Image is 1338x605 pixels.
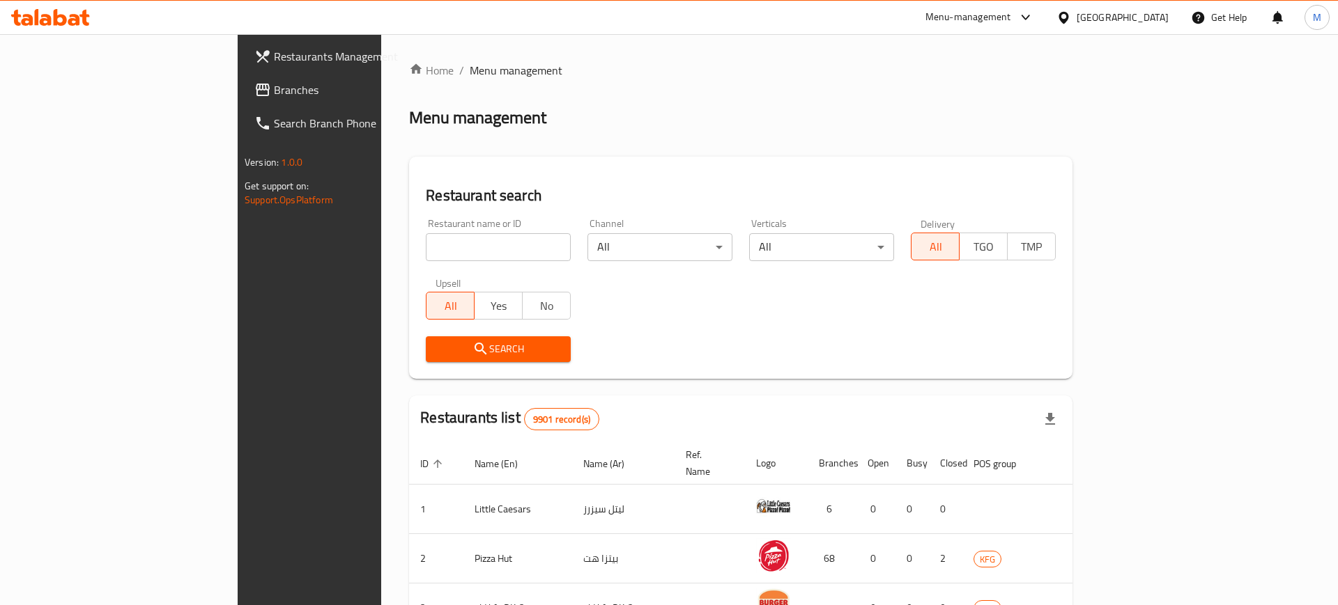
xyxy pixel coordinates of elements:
a: Restaurants Management [243,40,461,73]
span: Menu management [470,62,562,79]
button: TGO [959,233,1008,260]
td: 0 [895,534,929,583]
span: TMP [1013,237,1050,257]
input: Search for restaurant name or ID.. [426,233,571,261]
span: Name (Ar) [583,455,643,472]
button: All [426,292,475,320]
span: ID [420,455,447,472]
span: POS group [974,455,1034,472]
img: Pizza Hut [756,538,791,573]
span: All [917,237,954,257]
span: Ref. Name [686,446,728,480]
span: Branches [274,81,450,98]
h2: Restaurant search [426,185,1056,206]
span: KFG [974,551,1001,567]
td: 2 [929,534,962,583]
td: بيتزا هت [572,534,675,583]
span: All [432,296,469,316]
span: TGO [965,237,1002,257]
a: Search Branch Phone [243,107,461,140]
nav: breadcrumb [409,62,1072,79]
label: Delivery [921,219,955,228]
span: Restaurants Management [274,48,450,65]
td: Little Caesars [463,485,572,534]
th: Closed [929,442,962,485]
td: 68 [808,534,856,583]
span: Get support on: [245,177,309,195]
td: 0 [856,534,895,583]
td: Pizza Hut [463,534,572,583]
th: Branches [808,442,856,485]
td: 0 [856,485,895,534]
span: Yes [480,296,517,316]
span: M [1313,10,1321,25]
a: Branches [243,73,461,107]
a: Support.OpsPlatform [245,191,333,209]
img: Little Caesars [756,489,791,524]
div: All [749,233,894,261]
td: ليتل سيزرز [572,485,675,534]
div: Export file [1033,402,1067,436]
td: 6 [808,485,856,534]
h2: Menu management [409,107,546,129]
th: Open [856,442,895,485]
button: TMP [1007,233,1056,260]
span: Search [437,340,560,358]
button: Search [426,336,571,362]
h2: Restaurants list [420,407,599,430]
div: Menu-management [925,9,1011,26]
button: No [522,292,571,320]
span: Name (En) [475,455,536,472]
span: Search Branch Phone [274,115,450,132]
label: Upsell [436,278,461,288]
span: 9901 record(s) [525,413,599,426]
span: 1.0.0 [281,153,302,171]
span: No [528,296,565,316]
button: Yes [474,292,523,320]
th: Busy [895,442,929,485]
div: All [587,233,732,261]
td: 0 [929,485,962,534]
td: 0 [895,485,929,534]
div: Total records count [524,408,599,430]
div: [GEOGRAPHIC_DATA] [1077,10,1169,25]
li: / [459,62,464,79]
span: Version: [245,153,279,171]
button: All [911,233,960,260]
th: Logo [745,442,808,485]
